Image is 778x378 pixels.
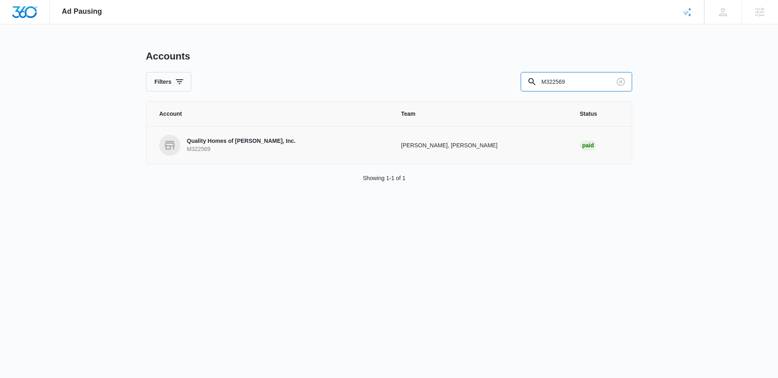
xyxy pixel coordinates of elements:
div: Paid [580,140,596,150]
button: Filters [146,72,191,91]
p: Showing 1-1 of 1 [363,174,405,183]
span: Ad Pausing [62,7,102,16]
h1: Accounts [146,50,190,62]
input: Search By Account Number [521,72,632,91]
a: Quality Homes of [PERSON_NAME], Inc.M322569 [159,135,382,156]
p: M322569 [187,145,295,153]
button: Clear [614,75,627,88]
p: Quality Homes of [PERSON_NAME], Inc. [187,137,295,145]
span: Status [580,110,619,118]
span: Team [401,110,560,118]
span: Account [159,110,382,118]
p: [PERSON_NAME], [PERSON_NAME] [401,141,560,150]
